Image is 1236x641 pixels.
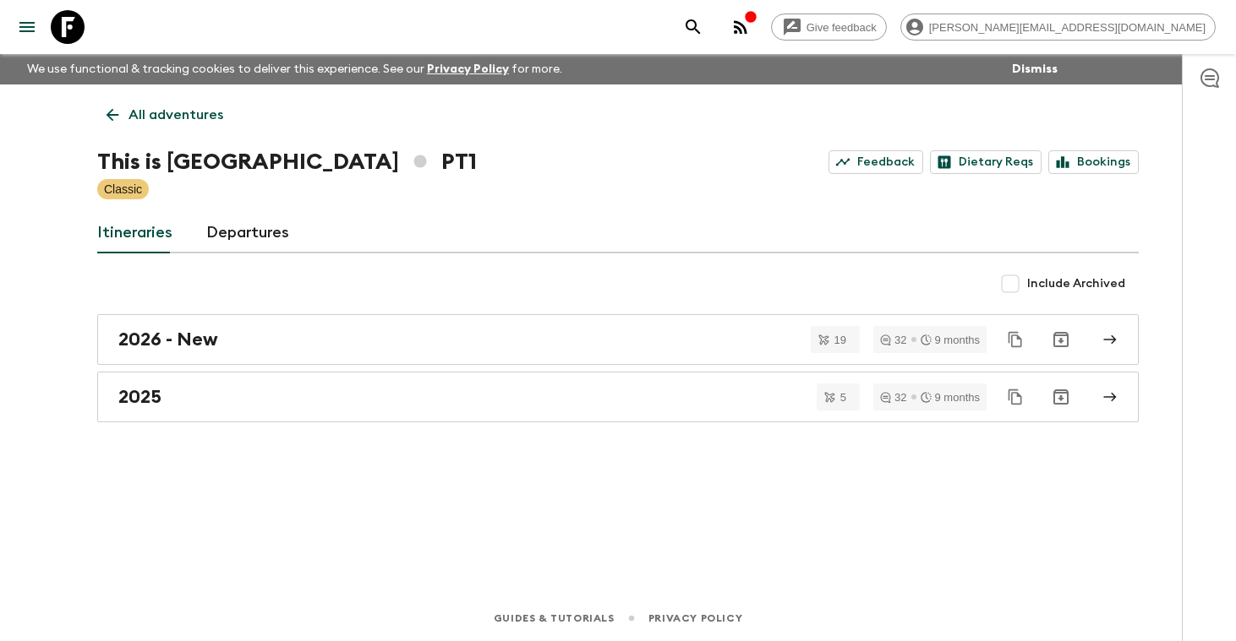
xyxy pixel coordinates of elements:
[824,334,856,345] span: 19
[118,386,161,408] h2: 2025
[1027,275,1125,292] span: Include Archived
[921,392,980,403] div: 9 months
[830,392,856,403] span: 5
[1044,380,1078,414] button: Archive
[97,372,1139,422] a: 2025
[676,10,710,44] button: search adventures
[1044,323,1078,356] button: Archive
[118,329,218,350] h2: 2026 - New
[97,314,1139,365] a: 2026 - New
[494,609,615,627] a: Guides & Tutorials
[880,392,906,403] div: 32
[20,54,569,84] p: We use functional & tracking cookies to deliver this experience. See our for more.
[648,609,742,627] a: Privacy Policy
[206,213,289,253] a: Departures
[1008,57,1062,81] button: Dismiss
[427,63,509,75] a: Privacy Policy
[920,21,1215,34] span: [PERSON_NAME][EMAIL_ADDRESS][DOMAIN_NAME]
[771,14,887,41] a: Give feedback
[829,150,923,174] a: Feedback
[1048,150,1139,174] a: Bookings
[10,10,44,44] button: menu
[930,150,1042,174] a: Dietary Reqs
[97,98,232,132] a: All adventures
[97,213,172,253] a: Itineraries
[900,14,1216,41] div: [PERSON_NAME][EMAIL_ADDRESS][DOMAIN_NAME]
[1000,324,1031,355] button: Duplicate
[97,145,477,179] h1: This is [GEOGRAPHIC_DATA] PT1
[104,181,142,198] p: Classic
[129,105,223,125] p: All adventures
[921,334,980,345] div: 9 months
[880,334,906,345] div: 32
[797,21,886,34] span: Give feedback
[1000,382,1031,412] button: Duplicate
